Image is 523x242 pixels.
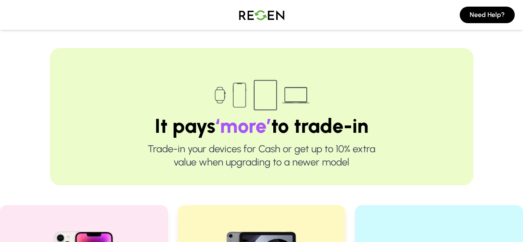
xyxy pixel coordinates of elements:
p: Trade-in your devices for Cash or get up to 10% extra value when upgrading to a newer model [76,142,447,169]
h1: It pays to trade-in [76,116,447,136]
img: Logo [233,3,291,26]
button: Need Help? [460,7,515,23]
span: ‘more’ [215,114,271,138]
img: Trade-in devices [210,74,313,116]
